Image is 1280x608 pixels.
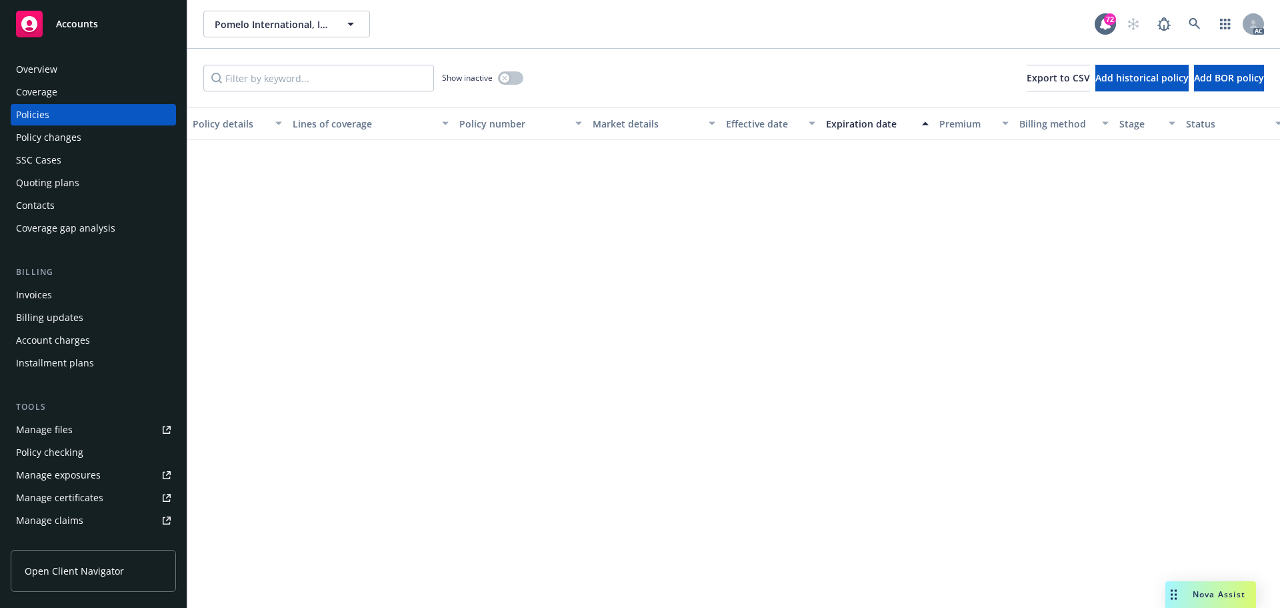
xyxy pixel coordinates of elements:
button: Market details [587,107,721,139]
span: Add historical policy [1095,71,1189,84]
button: Lines of coverage [287,107,454,139]
button: Add BOR policy [1194,65,1264,91]
button: Expiration date [821,107,934,139]
div: Overview [16,59,57,80]
button: Stage [1114,107,1181,139]
div: Policy number [459,117,567,131]
a: Policy checking [11,442,176,463]
span: Add BOR policy [1194,71,1264,84]
div: Effective date [726,117,801,131]
a: Contacts [11,195,176,216]
div: Expiration date [826,117,914,131]
a: SSC Cases [11,149,176,171]
a: Installment plans [11,352,176,374]
a: Policies [11,104,176,125]
button: Policy details [187,107,287,139]
a: Manage files [11,419,176,440]
div: Billing method [1019,117,1094,131]
button: Premium [934,107,1014,139]
a: Switch app [1212,11,1239,37]
div: Contacts [16,195,55,216]
div: Quoting plans [16,172,79,194]
div: Policy details [193,117,267,131]
div: Premium [939,117,994,131]
a: Report a Bug [1151,11,1177,37]
div: Invoices [16,284,52,306]
a: Start snowing [1120,11,1147,37]
div: Billing updates [16,307,83,328]
div: Manage BORs [16,533,79,554]
span: Nova Assist [1193,589,1245,600]
div: Drag to move [1165,581,1182,608]
div: Status [1186,117,1267,131]
input: Filter by keyword... [203,65,434,91]
div: 72 [1104,13,1116,25]
div: Lines of coverage [293,117,434,131]
button: Add historical policy [1095,65,1189,91]
span: Show inactive [442,72,493,83]
div: Billing [11,266,176,279]
button: Nova Assist [1165,581,1256,608]
div: Manage certificates [16,487,103,509]
div: Tools [11,400,176,414]
button: Pomelo International, Inc. [203,11,370,37]
a: Coverage [11,81,176,103]
a: Search [1181,11,1208,37]
div: Coverage gap analysis [16,218,115,239]
span: Accounts [56,19,98,29]
a: Account charges [11,330,176,351]
div: Policy checking [16,442,83,463]
button: Billing method [1014,107,1114,139]
a: Manage claims [11,510,176,531]
a: Quoting plans [11,172,176,194]
div: Policy changes [16,127,81,148]
button: Export to CSV [1027,65,1090,91]
div: Manage files [16,419,73,440]
div: Market details [593,117,701,131]
a: Billing updates [11,307,176,328]
button: Effective date [721,107,821,139]
a: Manage exposures [11,465,176,486]
div: Account charges [16,330,90,351]
div: Coverage [16,81,57,103]
div: Stage [1119,117,1161,131]
a: Invoices [11,284,176,306]
a: Accounts [11,5,176,43]
span: Open Client Navigator [25,564,124,578]
div: SSC Cases [16,149,61,171]
div: Policies [16,104,49,125]
a: Manage BORs [11,533,176,554]
span: Export to CSV [1027,71,1090,84]
div: Manage exposures [16,465,101,486]
a: Policy changes [11,127,176,148]
span: Pomelo International, Inc. [215,17,330,31]
button: Policy number [454,107,587,139]
a: Coverage gap analysis [11,218,176,239]
div: Manage claims [16,510,83,531]
a: Manage certificates [11,487,176,509]
div: Installment plans [16,352,94,374]
a: Overview [11,59,176,80]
